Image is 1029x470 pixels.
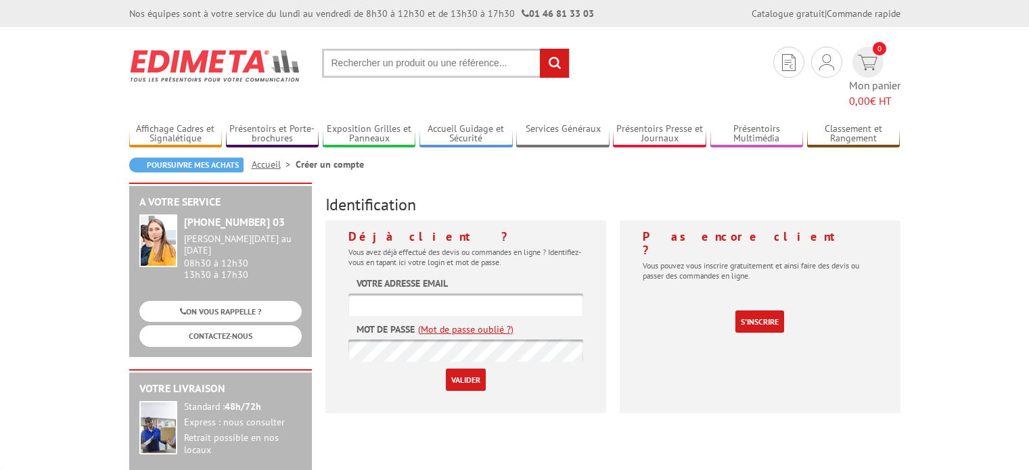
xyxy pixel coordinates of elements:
strong: [PHONE_NUMBER] 03 [184,215,285,229]
a: (Mot de passe oublié ?) [418,323,513,336]
a: Accueil Guidage et Sécurité [419,123,513,145]
h2: A votre service [139,196,302,208]
a: ON VOUS RAPPELLE ? [139,301,302,322]
h2: Votre livraison [139,383,302,395]
div: Retrait possible en nos locaux [184,432,302,456]
input: rechercher [540,49,569,78]
div: Express : nous consulter [184,417,302,429]
a: S'inscrire [735,310,784,333]
div: Standard : [184,401,302,413]
img: Edimeta [129,41,302,91]
p: Vous pouvez vous inscrire gratuitement et ainsi faire des devis ou passer des commandes en ligne. [643,260,877,281]
div: 08h30 à 12h30 13h30 à 17h30 [184,233,302,280]
a: Accueil [252,158,296,170]
input: Rechercher un produit ou une référence... [322,49,570,78]
h3: Identification [325,196,900,214]
a: Catalogue gratuit [752,7,825,20]
span: 0 [873,42,886,55]
img: devis rapide [819,54,834,70]
div: Nos équipes sont à votre service du lundi au vendredi de 8h30 à 12h30 et de 13h30 à 17h30 [129,7,594,20]
a: Services Généraux [516,123,610,145]
img: widget-livraison.jpg [139,401,177,454]
span: Mon panier [849,78,900,109]
strong: 01 46 81 33 03 [522,7,594,20]
a: devis rapide 0 Mon panier 0,00€ HT [849,47,900,109]
a: CONTACTEZ-NOUS [139,325,302,346]
img: widget-service.jpg [139,214,177,267]
h4: Pas encore client ? [643,230,877,257]
a: Présentoirs Multimédia [710,123,804,145]
h4: Déjà client ? [348,230,583,243]
p: Vous avez déjà effectué des devis ou commandes en ligne ? Identifiez-vous en tapant ici votre log... [348,247,583,267]
label: Votre adresse email [357,277,448,290]
span: 0,00 [849,94,870,108]
a: Affichage Cadres et Signalétique [129,123,223,145]
input: Valider [446,369,486,391]
img: devis rapide [858,55,877,70]
a: Commande rapide [827,7,900,20]
img: devis rapide [782,54,796,71]
a: Présentoirs Presse et Journaux [613,123,706,145]
span: € HT [849,93,900,109]
div: | [752,7,900,20]
li: Créer un compte [296,158,364,171]
a: Exposition Grilles et Panneaux [323,123,416,145]
a: Classement et Rangement [807,123,900,145]
div: [PERSON_NAME][DATE] au [DATE] [184,233,302,256]
strong: 48h/72h [225,400,261,413]
a: Poursuivre mes achats [129,158,244,172]
a: Présentoirs et Porte-brochures [226,123,319,145]
label: Mot de passe [357,323,415,336]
